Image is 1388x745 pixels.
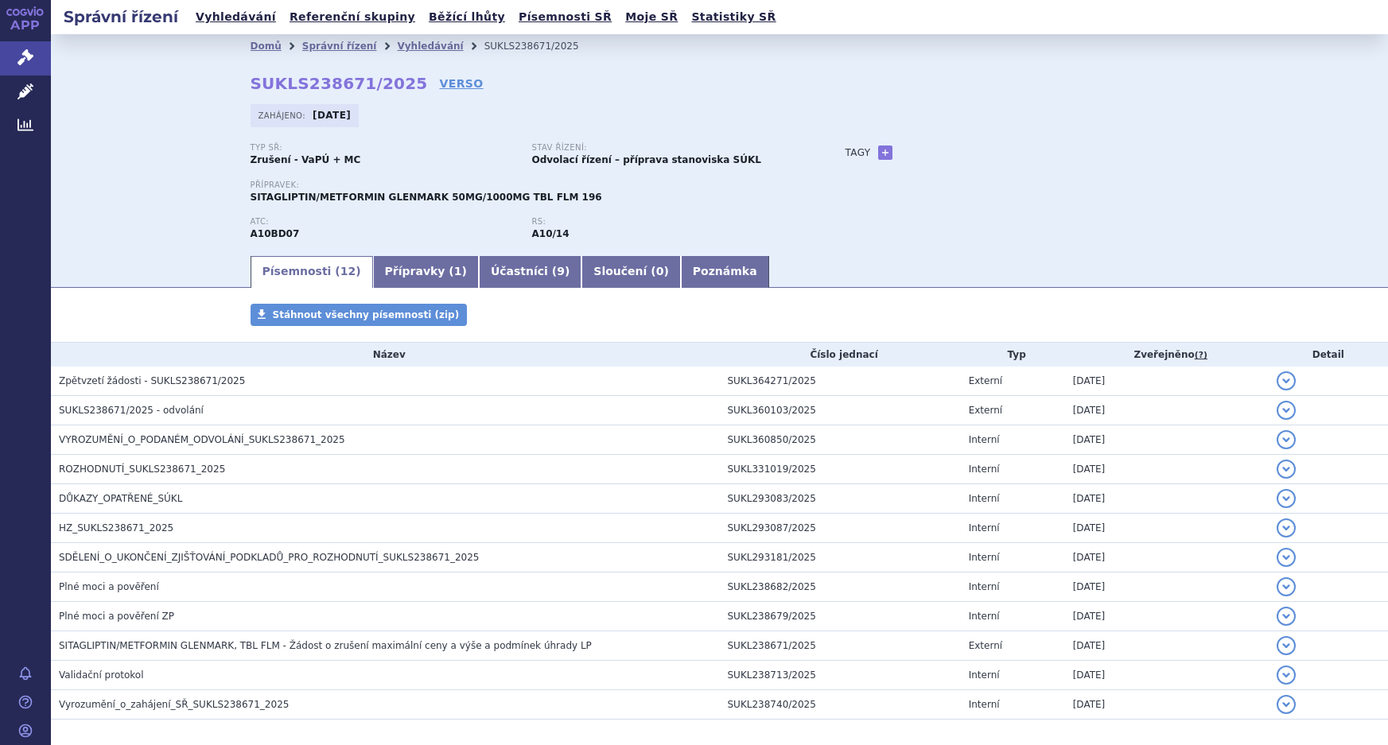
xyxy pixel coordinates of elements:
span: Externí [969,375,1002,386]
span: Interní [969,699,1000,710]
button: detail [1277,636,1296,655]
span: ROZHODNUTÍ_SUKLS238671_2025 [59,464,225,475]
a: Vyhledávání [191,6,281,28]
strong: METFORMIN A SITAGLIPTIN [251,228,300,239]
span: 12 [340,265,356,277]
p: RS: [532,217,798,227]
span: Plné moci a pověření [59,581,159,592]
span: 1 [454,265,462,277]
button: detail [1277,489,1296,508]
td: [DATE] [1065,602,1269,631]
button: detail [1277,577,1296,596]
td: SUKL293181/2025 [720,543,961,572]
a: Účastníci (9) [479,256,581,288]
button: detail [1277,695,1296,714]
p: ATC: [251,217,516,227]
td: [DATE] [1065,631,1269,661]
td: [DATE] [1065,514,1269,543]
strong: Zrušení - VaPÚ + MC [251,154,361,165]
td: SUKL331019/2025 [720,455,961,484]
span: Externí [969,640,1002,651]
a: Moje SŘ [620,6,682,28]
span: Interní [969,552,1000,563]
strong: SUKLS238671/2025 [251,74,428,93]
a: Správní řízení [302,41,377,52]
span: 0 [656,265,664,277]
span: Plné moci a pověření ZP [59,611,174,622]
th: Zveřejněno [1065,343,1269,367]
h2: Správní řízení [51,6,191,28]
a: + [878,146,892,160]
span: DŮKAZY_OPATŘENÉ_SÚKL [59,493,182,504]
a: Statistiky SŘ [686,6,780,28]
button: detail [1277,430,1296,449]
span: Interní [969,493,1000,504]
span: Interní [969,669,1000,681]
p: Přípravek: [251,180,814,190]
strong: Odvolací řízení – příprava stanoviska SÚKL [532,154,761,165]
td: [DATE] [1065,690,1269,720]
a: Přípravky (1) [373,256,479,288]
td: [DATE] [1065,661,1269,690]
span: Externí [969,405,1002,416]
td: SUKL364271/2025 [720,367,961,396]
span: Zahájeno: [259,109,309,122]
a: Písemnosti SŘ [514,6,616,28]
td: SUKL293087/2025 [720,514,961,543]
a: Stáhnout všechny písemnosti (zip) [251,304,468,326]
td: SUKL238679/2025 [720,602,961,631]
th: Detail [1269,343,1388,367]
a: VERSO [439,76,483,91]
a: Písemnosti (12) [251,256,373,288]
span: Interní [969,434,1000,445]
td: SUKL238713/2025 [720,661,961,690]
td: [DATE] [1065,396,1269,425]
td: SUKL238740/2025 [720,690,961,720]
button: detail [1277,371,1296,390]
span: SITAGLIPTIN/METFORMIN GLENMARK 50MG/1000MG TBL FLM 196 [251,192,602,203]
a: Referenční skupiny [285,6,420,28]
button: detail [1277,607,1296,626]
span: 9 [557,265,565,277]
td: SUKL238671/2025 [720,631,961,661]
span: Stáhnout všechny písemnosti (zip) [273,309,460,320]
li: SUKLS238671/2025 [484,34,600,58]
p: Stav řízení: [532,143,798,153]
p: Typ SŘ: [251,143,516,153]
td: [DATE] [1065,455,1269,484]
button: detail [1277,401,1296,420]
span: Validační protokol [59,669,144,681]
span: Interní [969,522,1000,534]
span: Interní [969,464,1000,475]
button: detail [1277,460,1296,479]
span: Interní [969,581,1000,592]
td: [DATE] [1065,572,1269,602]
td: SUKL360103/2025 [720,396,961,425]
button: detail [1277,518,1296,537]
span: VYROZUMĚNÍ_O_PODANÉM_ODVOLÁNÍ_SUKLS238671_2025 [59,434,345,445]
span: Interní [969,611,1000,622]
span: SDĚLENÍ_O_UKONČENÍ_ZJIŠŤOVÁNÍ_PODKLADŮ_PRO_ROZHODNUTÍ_SUKLS238671_2025 [59,552,479,563]
td: [DATE] [1065,425,1269,455]
td: [DATE] [1065,367,1269,396]
h3: Tagy [846,143,871,162]
button: detail [1277,665,1296,685]
span: HZ_SUKLS238671_2025 [59,522,173,534]
span: Zpětvzetí žádosti - SUKLS238671/2025 [59,375,245,386]
a: Domů [251,41,282,52]
td: SUKL238682/2025 [720,572,961,602]
abbr: (?) [1195,350,1207,361]
th: Název [51,343,720,367]
span: SITAGLIPTIN/METFORMIN GLENMARK, TBL FLM - Žádost o zrušení maximální ceny a výše a podmínek úhrad... [59,640,592,651]
button: detail [1277,548,1296,567]
a: Poznámka [681,256,769,288]
a: Vyhledávání [397,41,463,52]
span: SUKLS238671/2025 - odvolání [59,405,204,416]
td: [DATE] [1065,543,1269,572]
td: SUKL360850/2025 [720,425,961,455]
a: Sloučení (0) [581,256,680,288]
span: Vyrozumění_o_zahájení_SŘ_SUKLS238671_2025 [59,699,289,710]
strong: metformin a sitagliptin [532,228,570,239]
th: Číslo jednací [720,343,961,367]
td: [DATE] [1065,484,1269,514]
